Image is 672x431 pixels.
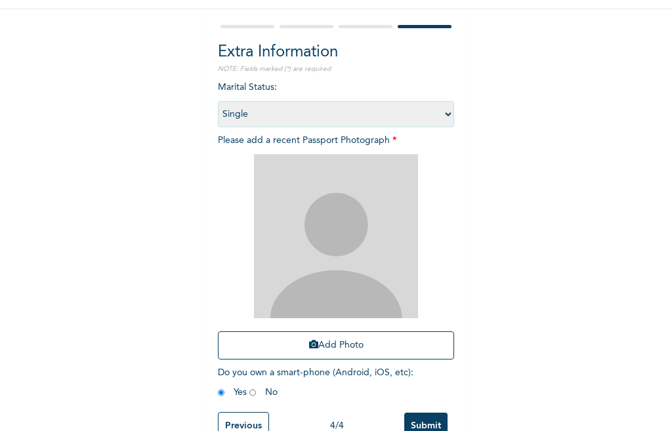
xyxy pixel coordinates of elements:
[218,64,454,74] p: NOTE: Fields marked (*) are required
[218,331,454,359] button: Add Photo
[254,154,418,318] img: Crop
[218,136,454,366] span: Please add a recent Passport Photograph
[218,368,413,397] span: Do you own a smart-phone (Android, iOS, etc) : Yes No
[218,41,454,64] h2: Extra Information
[218,83,454,119] span: Marital Status :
